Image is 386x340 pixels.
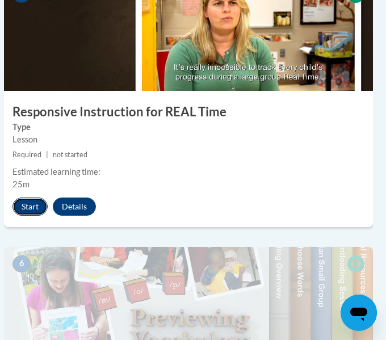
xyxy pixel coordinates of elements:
[53,198,96,216] button: Details
[12,198,48,216] button: Start
[341,295,377,331] iframe: Button to launch messaging window
[12,255,31,272] span: 6
[12,133,364,146] div: Lesson
[53,150,87,159] span: not started
[12,166,364,178] div: Estimated learning time:
[4,103,373,121] h3: Responsive Instruction for REAL Time
[12,121,364,133] label: Type
[12,150,41,159] span: Required
[46,150,48,159] span: |
[12,179,30,189] span: 25m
